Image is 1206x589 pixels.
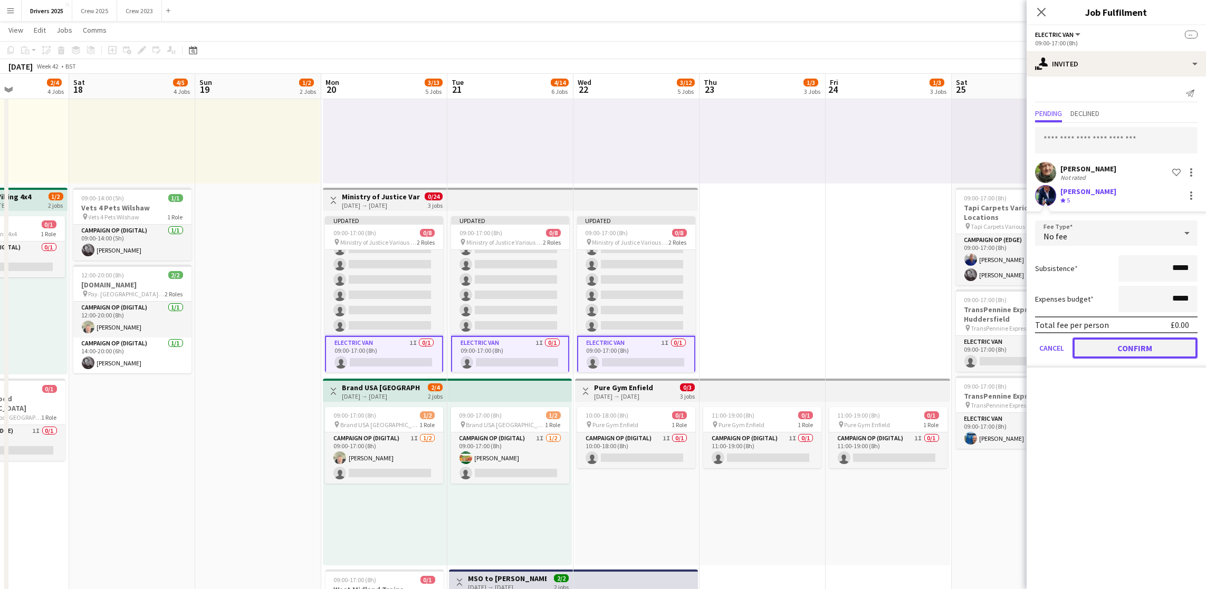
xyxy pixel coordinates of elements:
[964,296,1007,304] span: 09:00-17:00 (8h)
[594,392,653,400] div: [DATE] → [DATE]
[1027,51,1206,76] div: Invited
[41,230,56,238] span: 1 Role
[956,376,1074,449] app-job-card: 09:00-17:00 (8h)1/1TransPennine Express York TransPennine Express York1 RoleElectric Van1/109:00-...
[577,407,695,468] div: 10:00-18:00 (8h)0/1 Pure Gym Enfield1 RoleCampaign Op (Digital)1I0/110:00-18:00 (8h)
[956,78,968,87] span: Sat
[956,391,1074,401] h3: TransPennine Express York
[325,208,443,336] app-card-role: Campaign Op (Digital)4I0/709:00-17:00 (8h)
[971,401,1041,409] span: TransPennine Express York
[924,411,939,419] span: 0/1
[954,83,968,95] span: 25
[594,383,653,392] h3: Pure Gym Enfield
[168,194,183,202] span: 1/1
[545,421,561,429] span: 1 Role
[73,337,192,373] app-card-role: Campaign Op (Digital)1/114:00-20:00 (6h)[PERSON_NAME]
[829,432,947,468] app-card-role: Campaign Op (Digital)1I0/111:00-19:00 (8h)
[173,79,188,86] span: 4/5
[419,421,435,429] span: 1 Role
[340,238,417,246] span: Ministry of Justice Various Locations
[1060,173,1088,181] div: Not rated
[73,203,192,213] h3: Vets 4 Pets Wilshaw
[83,25,107,35] span: Comms
[930,88,946,95] div: 3 Jobs
[592,421,638,429] span: Pure Gym Enfield
[680,383,695,391] span: 0/3
[325,407,443,484] app-job-card: 09:00-17:00 (8h)1/2 Brand USA [GEOGRAPHIC_DATA]1 RoleCampaign Op (Digital)1I1/209:00-17:00 (8h)[P...
[73,265,192,373] app-job-card: 12:00-20:00 (8h)2/2[DOMAIN_NAME] Pay. [GEOGRAPHIC_DATA] Various locations2 RolesCampaign Op (Digi...
[971,324,1050,332] span: TransPennine Express Huddersfield
[830,78,838,87] span: Fri
[956,188,1074,285] app-job-card: 09:00-17:00 (8h)2/2Tapi Carpets Various Locations Tapi Carpets Various Locations1 RoleCampaign Op...
[325,216,443,225] div: Updated
[672,421,687,429] span: 1 Role
[1035,39,1198,47] div: 09:00-17:00 (8h)
[828,83,838,95] span: 24
[35,62,61,70] span: Week 42
[712,411,754,419] span: 11:00-19:00 (8h)
[89,213,140,221] span: Vets 4 Pets Wilshaw
[342,192,420,201] h3: Ministry of Justice Various Locations
[82,194,125,202] span: 09:00-14:00 (5h)
[703,407,821,468] app-job-card: 11:00-19:00 (8h)0/1 Pure Gym Enfield1 RoleCampaign Op (Digital)1I0/111:00-19:00 (8h)
[577,432,695,468] app-card-role: Campaign Op (Digital)1I0/110:00-18:00 (8h)
[1035,294,1094,304] label: Expenses budget
[924,421,939,429] span: 1 Role
[466,421,545,429] span: Brand USA [GEOGRAPHIC_DATA]
[577,208,695,336] app-card-role: Campaign Op (Digital)4I0/709:00-17:00 (8h)
[420,576,435,584] span: 0/1
[956,305,1074,324] h3: TransPennine Express Huddersfield
[198,83,212,95] span: 19
[577,336,695,374] app-card-role: Electric Van1I0/109:00-17:00 (8h)
[956,203,1074,222] h3: Tapi Carpets Various Locations
[49,192,63,200] span: 1/2
[333,229,376,237] span: 09:00-17:00 (8h)
[42,413,57,421] span: 1 Role
[73,280,192,289] h3: [DOMAIN_NAME]
[1035,31,1082,38] button: Electric Van
[804,88,820,95] div: 3 Jobs
[82,271,125,279] span: 12:00-20:00 (8h)
[451,216,569,225] div: Updated
[22,1,72,21] button: Drivers 2025
[1060,164,1116,173] div: [PERSON_NAME]
[325,336,443,374] app-card-role: Electric Van1I0/109:00-17:00 (8h)
[586,411,628,419] span: 10:00-18:00 (8h)
[577,216,695,372] app-job-card: Updated09:00-17:00 (8h)0/8 Ministry of Justice Various Locations2 RolesCampaign Op (Digital)4I0/7...
[702,83,717,95] span: 23
[52,23,76,37] a: Jobs
[334,576,377,584] span: 09:00-17:00 (8h)
[65,62,76,70] div: BST
[420,229,435,237] span: 0/8
[451,208,569,336] app-card-role: Campaign Op (Digital)3I0/709:00-17:00 (8h)
[428,383,443,391] span: 2/4
[1044,231,1067,242] span: No fee
[199,78,212,87] span: Sun
[451,407,569,484] app-job-card: 09:00-17:00 (8h)1/2 Brand USA [GEOGRAPHIC_DATA]1 RoleCampaign Op (Digital)1I1/209:00-17:00 (8h)[P...
[73,225,192,260] app-card-role: Campaign Op (Digital)1/109:00-14:00 (5h)[PERSON_NAME]
[1067,196,1070,204] span: 5
[333,411,376,419] span: 09:00-17:00 (8h)
[168,271,183,279] span: 2/2
[49,200,63,209] div: 2 jobs
[326,78,339,87] span: Mon
[460,411,502,419] span: 09:00-17:00 (8h)
[72,1,117,21] button: Crew 2025
[425,79,443,86] span: 3/13
[554,574,569,582] span: 2/2
[1060,187,1116,196] div: [PERSON_NAME]
[168,213,183,221] span: 1 Role
[838,411,880,419] span: 11:00-19:00 (8h)
[73,188,192,260] div: 09:00-14:00 (5h)1/1Vets 4 Pets Wilshaw Vets 4 Pets Wilshaw1 RoleCampaign Op (Digital)1/109:00-14:...
[299,79,314,86] span: 1/2
[592,238,669,246] span: Ministry of Justice Various Locations
[798,411,813,419] span: 0/1
[703,432,821,468] app-card-role: Campaign Op (Digital)1I0/111:00-19:00 (8h)
[677,79,695,86] span: 3/12
[845,421,891,429] span: Pure Gym Enfield
[577,216,695,225] div: Updated
[420,411,435,419] span: 1/2
[466,238,543,246] span: Ministry of Justice Various Locations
